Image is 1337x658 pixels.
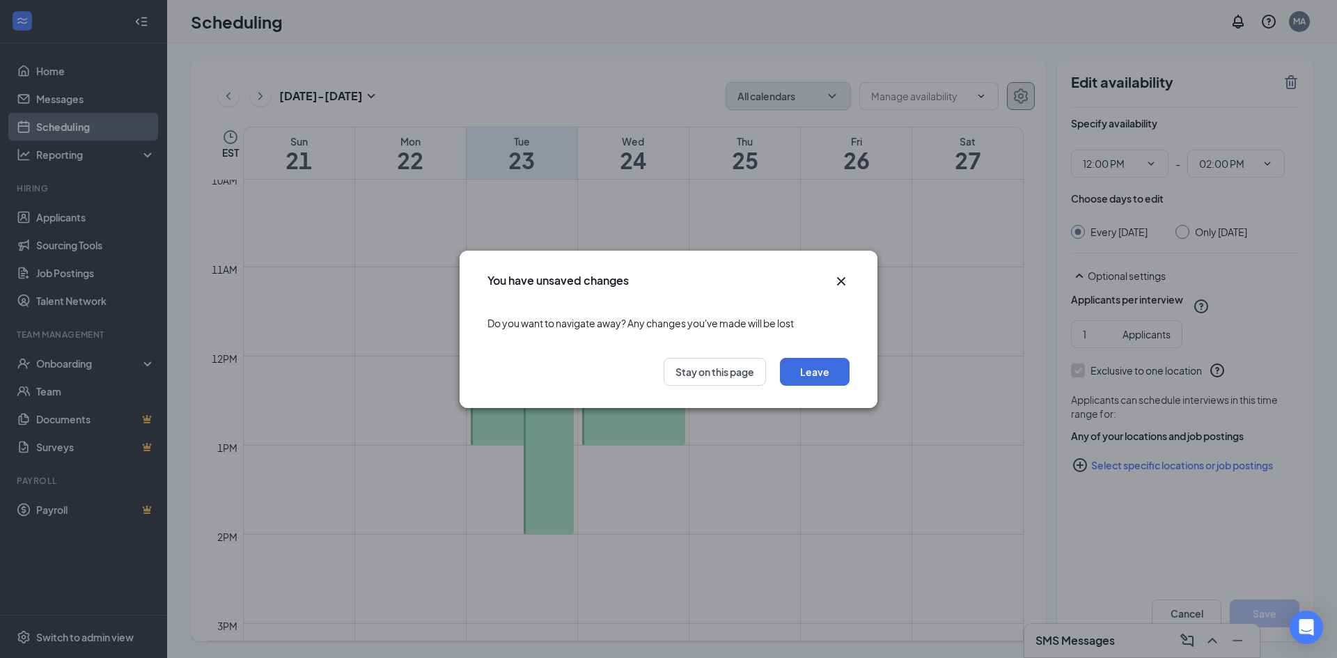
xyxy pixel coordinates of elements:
[1290,611,1323,644] div: Open Intercom Messenger
[487,302,850,344] div: Do you want to navigate away? Any changes you've made will be lost
[833,273,850,290] button: Close
[780,358,850,386] button: Leave
[487,273,629,288] h3: You have unsaved changes
[664,358,766,386] button: Stay on this page
[833,273,850,290] svg: Cross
